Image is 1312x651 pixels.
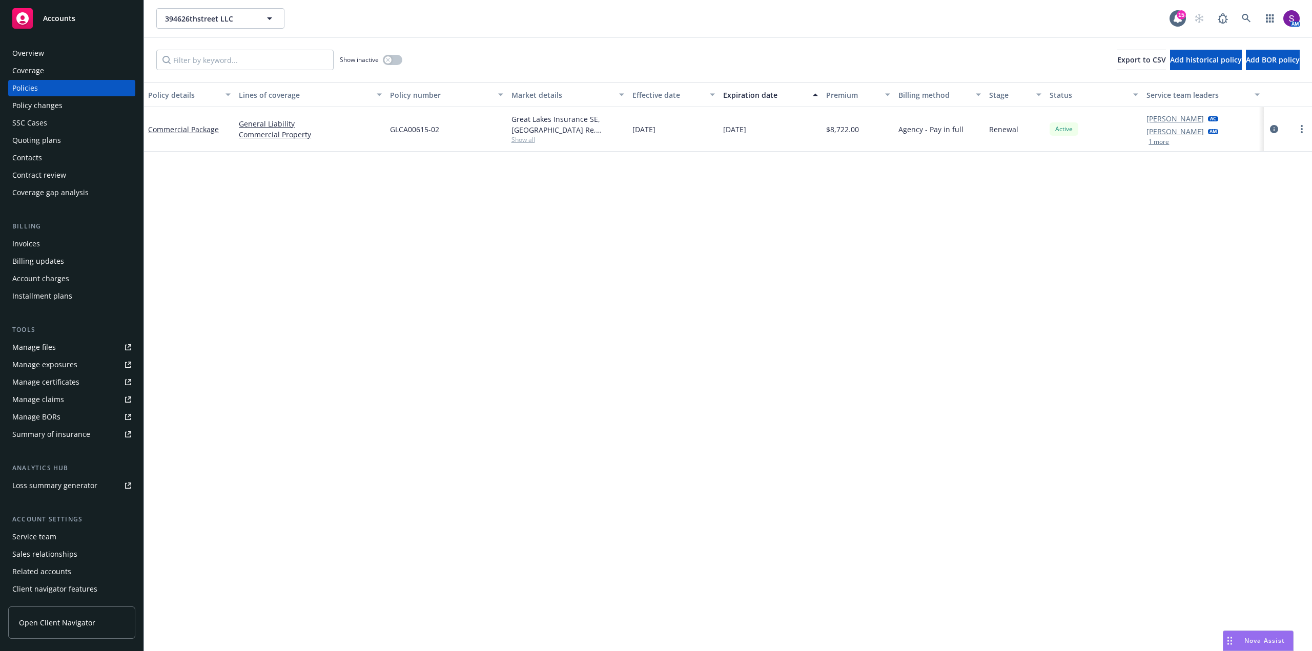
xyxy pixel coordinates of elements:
[12,62,44,79] div: Coverage
[985,82,1045,107] button: Stage
[8,391,135,408] a: Manage claims
[511,135,624,144] span: Show all
[8,184,135,201] a: Coverage gap analysis
[12,339,56,355] div: Manage files
[8,150,135,166] a: Contacts
[8,426,135,443] a: Summary of insurance
[898,124,963,135] span: Agency - Pay in full
[19,617,95,628] span: Open Client Navigator
[1146,113,1204,124] a: [PERSON_NAME]
[1189,8,1209,29] a: Start snowing
[8,374,135,390] a: Manage certificates
[1296,123,1308,135] a: more
[12,409,60,425] div: Manage BORs
[12,477,97,494] div: Loss summary generator
[156,8,284,29] button: 394626thstreet LLC
[723,90,807,100] div: Expiration date
[8,563,135,580] a: Related accounts
[8,581,135,597] a: Client navigator features
[8,97,135,114] a: Policy changes
[1117,50,1166,70] button: Export to CSV
[12,253,64,269] div: Billing updates
[8,270,135,287] a: Account charges
[8,514,135,524] div: Account settings
[8,221,135,232] div: Billing
[507,82,628,107] button: Market details
[12,132,61,149] div: Quoting plans
[12,426,90,443] div: Summary of insurance
[165,13,254,24] span: 394626thstreet LLC
[826,90,879,100] div: Premium
[1213,8,1233,29] a: Report a Bug
[989,90,1030,100] div: Stage
[12,115,47,131] div: SSC Cases
[8,325,135,335] div: Tools
[12,391,64,408] div: Manage claims
[723,124,746,135] span: [DATE]
[8,288,135,304] a: Installment plans
[511,114,624,135] div: Great Lakes Insurance SE, [GEOGRAPHIC_DATA] Re, Hinterland Insurance (fka FTP)
[632,124,655,135] span: [DATE]
[898,90,970,100] div: Billing method
[1117,55,1166,65] span: Export to CSV
[1146,90,1248,100] div: Service team leaders
[148,90,219,100] div: Policy details
[8,80,135,96] a: Policies
[12,581,97,597] div: Client navigator features
[12,184,89,201] div: Coverage gap analysis
[894,82,985,107] button: Billing method
[239,90,371,100] div: Lines of coverage
[1177,9,1186,18] div: 15
[12,150,42,166] div: Contacts
[156,50,334,70] input: Filter by keyword...
[12,236,40,252] div: Invoices
[1146,126,1204,137] a: [PERSON_NAME]
[12,80,38,96] div: Policies
[1045,82,1142,107] button: Status
[386,82,507,107] button: Policy number
[43,14,75,23] span: Accounts
[8,62,135,79] a: Coverage
[12,356,77,373] div: Manage exposures
[8,356,135,373] a: Manage exposures
[822,82,895,107] button: Premium
[8,463,135,473] div: Analytics hub
[340,55,379,64] span: Show inactive
[12,546,77,562] div: Sales relationships
[1246,50,1300,70] button: Add BOR policy
[1170,50,1242,70] button: Add historical policy
[8,339,135,355] a: Manage files
[826,124,859,135] span: $8,722.00
[12,288,72,304] div: Installment plans
[8,253,135,269] a: Billing updates
[12,529,56,545] div: Service team
[1244,636,1285,645] span: Nova Assist
[148,124,219,134] a: Commercial Package
[1223,631,1236,650] div: Drag to move
[144,82,235,107] button: Policy details
[1142,82,1263,107] button: Service team leaders
[989,124,1018,135] span: Renewal
[12,563,71,580] div: Related accounts
[390,124,439,135] span: GLCA00615-02
[8,529,135,545] a: Service team
[390,90,491,100] div: Policy number
[1236,8,1257,29] a: Search
[8,45,135,61] a: Overview
[8,409,135,425] a: Manage BORs
[1050,90,1127,100] div: Status
[8,4,135,33] a: Accounts
[235,82,386,107] button: Lines of coverage
[239,129,382,140] a: Commercial Property
[719,82,822,107] button: Expiration date
[1149,139,1169,145] button: 1 more
[8,115,135,131] a: SSC Cases
[632,90,704,100] div: Effective date
[239,118,382,129] a: General Liability
[8,477,135,494] a: Loss summary generator
[1283,10,1300,27] img: photo
[1268,123,1280,135] a: circleInformation
[628,82,719,107] button: Effective date
[12,374,79,390] div: Manage certificates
